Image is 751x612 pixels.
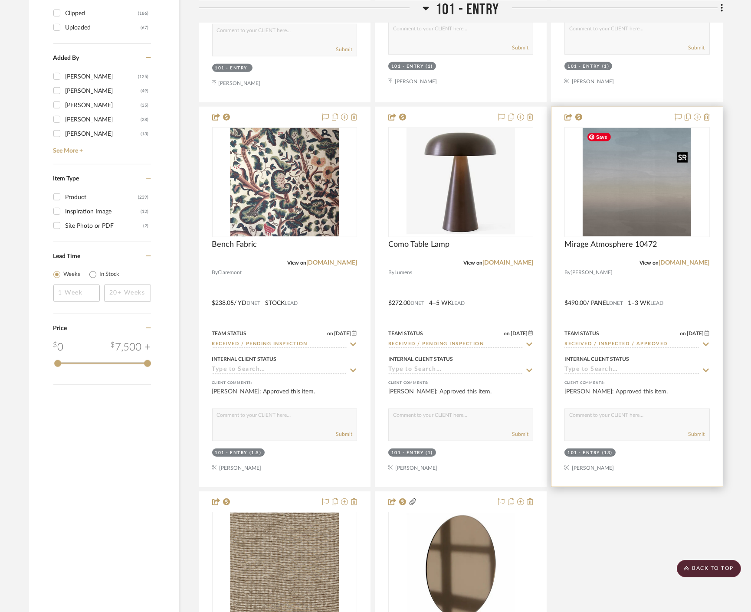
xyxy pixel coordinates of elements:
div: [PERSON_NAME]: Approved this item. [388,387,533,405]
div: Product [66,190,138,204]
span: View on [463,260,482,265]
div: (28) [141,113,149,127]
div: Uploaded [66,21,141,35]
div: 101 - Entry [391,450,424,456]
div: (67) [141,21,149,35]
scroll-to-top-button: BACK TO TOP [677,560,741,577]
div: (125) [138,70,149,84]
input: Type to Search… [564,366,699,374]
a: See More + [51,141,151,155]
div: 101 - Entry [567,450,600,456]
div: [PERSON_NAME] [66,84,141,98]
span: [DATE] [333,331,352,337]
button: Submit [336,430,352,438]
div: (186) [138,7,149,20]
span: By [388,268,394,277]
div: 101 - Entry [391,63,424,70]
div: (13) [141,127,149,141]
button: Submit [336,46,352,53]
span: on [504,331,510,336]
label: Weeks [64,270,81,279]
div: Team Status [212,330,247,337]
span: Claremont [218,268,242,277]
div: 101 - Entry [215,65,248,72]
input: Type to Search… [212,366,347,374]
div: Internal Client Status [388,355,453,363]
div: 101 - Entry [567,63,600,70]
span: Item Type [53,176,79,182]
input: 1 Week [53,285,100,302]
span: Mirage Atmosphere 10472 [564,240,657,249]
div: Internal Client Status [212,355,277,363]
input: Type to Search… [564,340,699,349]
a: [DOMAIN_NAME] [659,260,710,266]
button: Submit [512,430,528,438]
span: [DATE] [510,331,528,337]
div: Site Photo or PDF [66,219,144,233]
span: Bench Fabric [212,240,257,249]
div: [PERSON_NAME] [66,127,141,141]
div: [PERSON_NAME] [66,98,141,112]
input: 20+ Weeks [104,285,151,302]
span: Added By [53,55,79,61]
div: (2) [144,219,149,233]
span: View on [640,260,659,265]
div: 7,500 + [111,340,151,355]
input: Type to Search… [388,340,523,349]
div: Team Status [564,330,599,337]
span: View on [287,260,306,265]
div: (1) [426,63,433,70]
span: [PERSON_NAME] [571,268,613,277]
div: (13) [602,450,613,456]
span: [DATE] [686,331,705,337]
span: Price [53,325,67,331]
div: (49) [141,84,149,98]
span: By [564,268,571,277]
span: on [327,331,333,336]
div: (1.5) [249,450,262,456]
div: (35) [141,98,149,112]
button: Submit [512,44,528,52]
input: Type to Search… [212,340,347,349]
img: Como Table Lamp [407,128,515,236]
div: [PERSON_NAME] [66,70,138,84]
div: (1) [426,450,433,456]
div: (239) [138,190,149,204]
div: Internal Client Status [564,355,629,363]
span: By [212,268,218,277]
span: Como Table Lamp [388,240,449,249]
button: Submit [689,44,705,52]
input: Type to Search… [388,366,523,374]
div: [PERSON_NAME] [66,113,141,127]
div: [PERSON_NAME]: Approved this item. [564,387,709,405]
div: Inspiration Image [66,205,141,219]
a: [DOMAIN_NAME] [482,260,533,266]
a: [DOMAIN_NAME] [306,260,357,266]
div: Team Status [388,330,423,337]
div: 101 - Entry [215,450,248,456]
span: on [680,331,686,336]
img: Bench Fabric [230,128,339,236]
div: (1) [602,63,610,70]
div: 0 [565,128,709,237]
label: In Stock [100,270,120,279]
span: Lumens [394,268,412,277]
img: Mirage Atmosphere 10472 [583,128,691,236]
div: [PERSON_NAME]: Approved this item. [212,387,357,405]
span: Lead Time [53,253,81,259]
div: 0 [53,340,64,355]
button: Submit [689,430,705,438]
div: (12) [141,205,149,219]
span: Save [587,133,611,141]
div: Clipped [66,7,138,20]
